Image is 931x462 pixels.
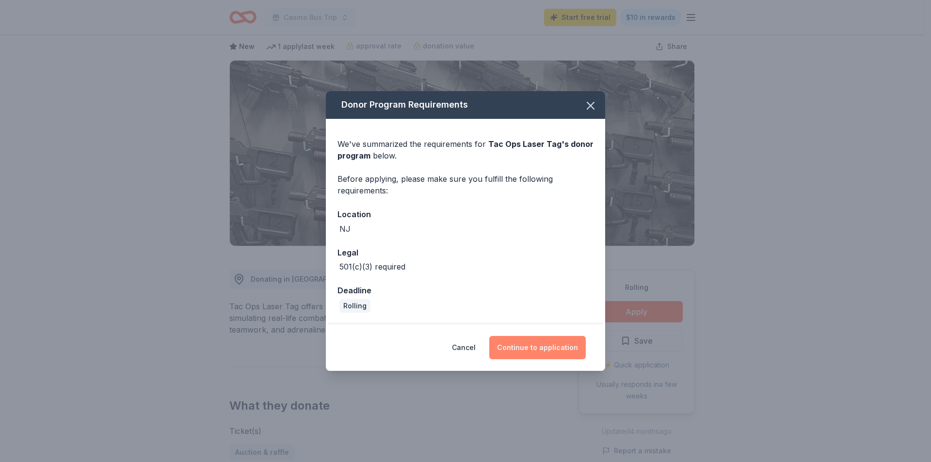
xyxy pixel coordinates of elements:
[337,284,594,297] div: Deadline
[337,138,594,161] div: We've summarized the requirements for below.
[337,208,594,221] div: Location
[337,246,594,259] div: Legal
[452,336,476,359] button: Cancel
[489,336,586,359] button: Continue to application
[339,299,370,313] div: Rolling
[337,173,594,196] div: Before applying, please make sure you fulfill the following requirements:
[326,91,605,119] div: Donor Program Requirements
[339,261,405,272] div: 501(c)(3) required
[339,223,351,235] div: NJ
